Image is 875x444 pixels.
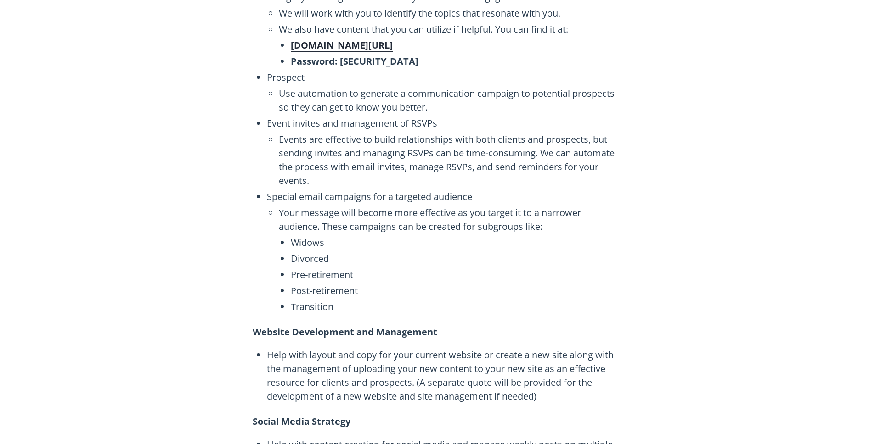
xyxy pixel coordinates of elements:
span: Event invites and management of RSVPs [267,117,622,130]
span: Post-retirement [291,284,622,298]
span: Special email campaigns for a targeted audience [267,190,622,204]
a: [DOMAIN_NAME][URL] [291,39,393,52]
span: Your message will become more effective as you target it to a narrower audience. These campaigns ... [279,206,622,233]
span: Password: [SECURITY_DATA] [291,55,418,67]
span: Use automation to generate a communication campaign to potential prospects so they can get to kno... [279,87,622,114]
span: Social Media Strategy [253,415,350,427]
span: Website Development and Management [253,326,437,338]
span: Help with layout and copy for your current website or create a new site along with the management... [267,348,622,403]
span: Widows [291,236,622,250]
span: Divorced [291,252,622,266]
span: We also have content that you can utilize if helpful. You can find it at: [279,22,622,36]
span: Events are effective to build relationships with both clients and prospects, but sending invites ... [279,133,622,188]
span: Prospect [267,71,622,84]
span: [DOMAIN_NAME][URL] [291,39,393,51]
span: We will work with you to identify the topics that resonate with you. [279,6,622,20]
span: Pre-retirement [291,268,622,282]
span: Transition [291,300,622,314]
